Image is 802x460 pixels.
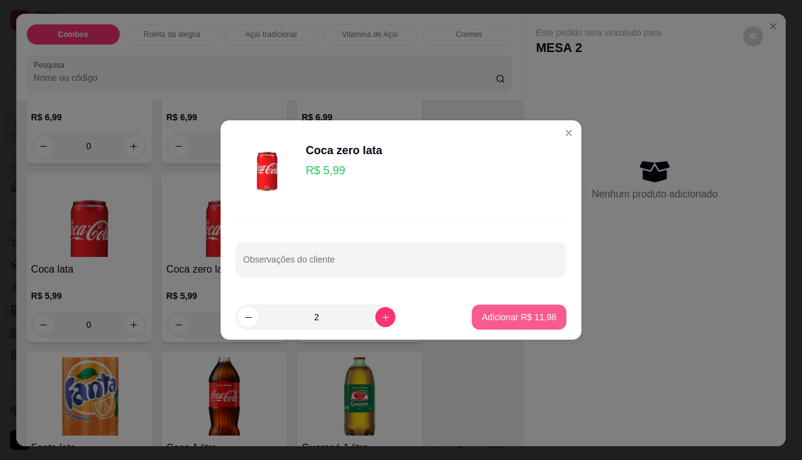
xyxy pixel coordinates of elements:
[482,311,556,323] p: Adicionar R$ 11,98
[236,130,298,193] img: product-image
[306,162,382,179] p: R$ 5,99
[472,305,566,330] button: Adicionar R$ 11,98
[306,142,382,159] div: Coca zero lata
[375,307,395,327] button: increase-product-quantity
[243,258,559,271] input: Observações do cliente
[559,123,579,143] button: Close
[238,307,258,327] button: decrease-product-quantity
